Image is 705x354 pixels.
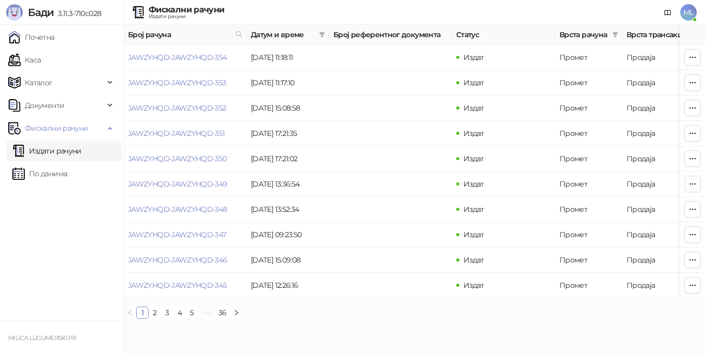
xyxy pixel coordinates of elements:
a: JAWZYHQD-JAWZYHQD-347 [128,230,227,239]
li: 4 [173,306,186,319]
td: JAWZYHQD-JAWZYHQD-354 [124,45,247,70]
span: ML [680,4,697,21]
td: [DATE] 09:23:50 [247,222,329,248]
td: JAWZYHQD-JAWZYHQD-353 [124,70,247,96]
td: Промет [555,248,622,273]
td: [DATE] 17:21:02 [247,146,329,172]
span: Документи [25,95,64,116]
th: Број рачуна [124,25,247,45]
a: Почетна [8,27,55,48]
span: Издат [463,53,484,62]
a: 36 [215,307,230,318]
span: Издат [463,230,484,239]
td: [DATE] 11:17:10 [247,70,329,96]
span: Бади [28,6,54,19]
a: JAWZYHQD-JAWZYHQD-350 [128,154,227,163]
li: 1 [136,306,149,319]
a: 3 [162,307,173,318]
li: 2 [149,306,161,319]
th: Врста рачуна [555,25,622,45]
span: Издат [463,255,484,265]
td: JAWZYHQD-JAWZYHQD-352 [124,96,247,121]
a: JAWZYHQD-JAWZYHQD-351 [128,129,225,138]
th: Статус [452,25,555,45]
a: Каса [8,50,41,70]
li: 5 [186,306,198,319]
span: Фискални рачуни [25,118,88,138]
span: 3.11.3-710c028 [54,9,101,18]
li: 3 [161,306,173,319]
a: JAWZYHQD-JAWZYHQD-353 [128,78,227,87]
div: Фискални рачуни [149,6,224,14]
td: [DATE] 13:36:54 [247,172,329,197]
td: JAWZYHQD-JAWZYHQD-345 [124,273,247,298]
td: Промет [555,45,622,70]
li: Следећа страна [230,306,243,319]
a: JAWZYHQD-JAWZYHQD-345 [128,281,227,290]
li: Следећих 5 Страна [198,306,215,319]
span: filter [317,27,327,42]
a: JAWZYHQD-JAWZYHQD-349 [128,179,228,189]
span: left [127,310,133,316]
span: Издат [463,154,484,163]
span: Датум и време [251,29,315,40]
span: filter [319,32,325,38]
span: filter [612,32,618,38]
th: Број референтног документа [329,25,452,45]
a: Издати рачуни [12,141,82,161]
td: [DATE] 13:52:34 [247,197,329,222]
td: JAWZYHQD-JAWZYHQD-350 [124,146,247,172]
button: right [230,306,243,319]
td: JAWZYHQD-JAWZYHQD-349 [124,172,247,197]
li: Претходна страна [124,306,136,319]
a: 1 [137,307,148,318]
span: filter [610,27,620,42]
img: Logo [6,4,23,21]
td: [DATE] 11:18:11 [247,45,329,70]
td: JAWZYHQD-JAWZYHQD-347 [124,222,247,248]
td: [DATE] 17:21:35 [247,121,329,146]
a: 4 [174,307,185,318]
td: Промет [555,222,622,248]
td: JAWZYHQD-JAWZYHQD-346 [124,248,247,273]
td: JAWZYHQD-JAWZYHQD-351 [124,121,247,146]
span: Врста рачуна [559,29,608,40]
a: По данима [12,163,67,184]
td: JAWZYHQD-JAWZYHQD-348 [124,197,247,222]
td: Промет [555,146,622,172]
span: Издат [463,179,484,189]
td: Промет [555,70,622,96]
span: ••• [198,306,215,319]
button: left [124,306,136,319]
span: Издат [463,78,484,87]
span: Издат [463,103,484,113]
td: Промет [555,273,622,298]
td: Промет [555,121,622,146]
a: JAWZYHQD-JAWZYHQD-346 [128,255,228,265]
a: JAWZYHQD-JAWZYHQD-354 [128,53,227,62]
li: 36 [215,306,230,319]
span: Каталог [25,72,53,93]
small: MILICA LUGUMERSKI PR [8,334,76,342]
td: [DATE] 12:26:16 [247,273,329,298]
td: [DATE] 15:08:58 [247,96,329,121]
td: [DATE] 15:09:08 [247,248,329,273]
td: Промет [555,172,622,197]
span: Издат [463,281,484,290]
td: Промет [555,96,622,121]
a: 5 [186,307,198,318]
td: Промет [555,197,622,222]
a: Документација [660,4,676,21]
a: 2 [149,307,161,318]
span: Број рачуна [128,29,231,40]
a: JAWZYHQD-JAWZYHQD-348 [128,205,228,214]
a: JAWZYHQD-JAWZYHQD-352 [128,103,227,113]
span: Врста трансакције [627,29,696,40]
span: Издат [463,129,484,138]
div: Издати рачуни [149,14,224,19]
span: right [233,310,239,316]
span: Издат [463,205,484,214]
